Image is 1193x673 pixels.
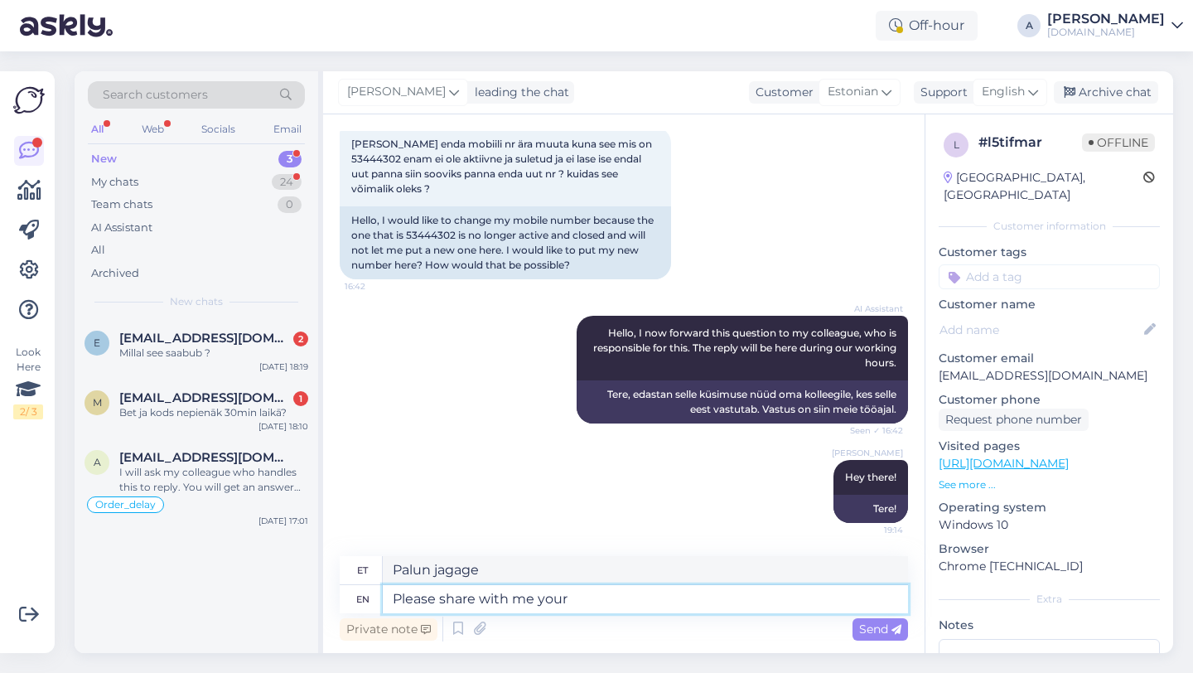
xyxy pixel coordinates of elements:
[833,495,908,523] div: Tere!
[939,456,1069,471] a: [URL][DOMAIN_NAME]
[119,450,292,465] span: alekseimironenko6@gmail.com
[351,138,654,195] span: [PERSON_NAME] enda mobiili nr ära muuta kuna see mis on 53444302 enam ei ole aktiivne ja suletud ...
[170,294,223,309] span: New chats
[278,196,302,213] div: 0
[340,618,437,641] div: Private note
[345,280,407,293] span: 16:42
[91,242,105,259] div: All
[103,86,208,104] span: Search customers
[593,327,899,369] span: Hello, I now forward this question to my colleague, who is responsible for this. The reply will b...
[91,174,138,191] div: My chats
[1082,133,1155,152] span: Offline
[95,500,156,510] span: Order_delay
[939,438,1160,455] p: Visited pages
[91,151,117,167] div: New
[119,331,292,346] span: Ergo.roomussaar@gmail.com
[1054,81,1158,104] div: Archive chat
[939,264,1160,289] input: Add a tag
[978,133,1082,153] div: # l5tifmar
[91,196,152,213] div: Team chats
[939,296,1160,313] p: Customer name
[94,456,101,468] span: a
[939,244,1160,261] p: Customer tags
[939,219,1160,234] div: Customer information
[859,622,901,637] span: Send
[832,447,903,459] span: [PERSON_NAME]
[198,119,239,140] div: Socials
[1047,12,1183,39] a: [PERSON_NAME][DOMAIN_NAME]
[939,350,1160,367] p: Customer email
[939,391,1160,409] p: Customer phone
[954,138,959,151] span: l
[939,499,1160,516] p: Operating system
[119,405,308,420] div: Bet ja kods nepienāk 30min laikā?
[914,84,968,101] div: Support
[939,516,1160,534] p: Windows 10
[383,556,908,584] textarea: Palun jagage
[939,592,1160,607] div: Extra
[841,524,903,536] span: 19:14
[939,558,1160,575] p: Chrome [TECHNICAL_ID]
[939,367,1160,385] p: [EMAIL_ADDRESS][DOMAIN_NAME]
[91,265,139,282] div: Archived
[94,336,100,349] span: E
[939,617,1160,634] p: Notes
[347,83,446,101] span: [PERSON_NAME]
[1047,12,1165,26] div: [PERSON_NAME]
[13,85,45,116] img: Askly Logo
[138,119,167,140] div: Web
[1017,14,1041,37] div: A
[944,169,1143,204] div: [GEOGRAPHIC_DATA], [GEOGRAPHIC_DATA]
[357,556,368,584] div: et
[828,83,878,101] span: Estonian
[278,151,302,167] div: 3
[1047,26,1165,39] div: [DOMAIN_NAME]
[293,391,308,406] div: 1
[13,404,43,419] div: 2 / 3
[939,477,1160,492] p: See more ...
[270,119,305,140] div: Email
[259,361,308,373] div: [DATE] 18:19
[841,424,903,437] span: Seen ✓ 16:42
[876,11,978,41] div: Off-hour
[939,409,1089,431] div: Request phone number
[258,515,308,527] div: [DATE] 17:01
[383,585,908,613] textarea: Please share with me yo
[468,84,569,101] div: leading the chat
[91,220,152,236] div: AI Assistant
[272,174,302,191] div: 24
[119,346,308,361] div: Millal see saabub ?
[119,465,308,495] div: I will ask my colleague who handles this to reply. You will get an answer during our working hours.
[88,119,107,140] div: All
[293,332,308,346] div: 2
[577,380,908,424] div: Tere, edastan selle küsimuse nüüd oma kolleegile, kes selle eest vastutab. Vastus on siin meie tö...
[841,303,903,315] span: AI Assistant
[939,321,1141,339] input: Add name
[258,420,308,433] div: [DATE] 18:10
[356,585,369,613] div: en
[982,83,1025,101] span: English
[119,390,292,405] span: mikuscesnieks192@gmail.com
[845,471,896,483] span: Hey there!
[749,84,814,101] div: Customer
[340,206,671,279] div: Hello, I would like to change my mobile number because the one that is 53444302 is no longer acti...
[939,540,1160,558] p: Browser
[93,396,102,409] span: m
[13,345,43,419] div: Look Here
